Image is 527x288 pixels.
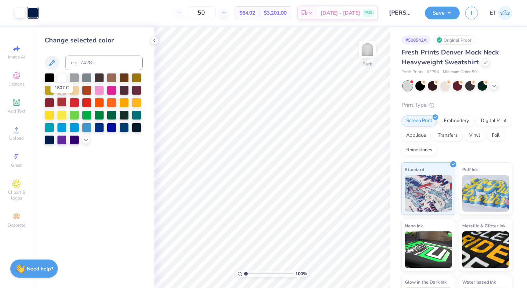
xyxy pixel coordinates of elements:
[401,69,423,75] span: Fresh Prints
[8,108,25,114] span: Add Text
[401,101,512,109] div: Print Type
[4,189,29,201] span: Clipart & logos
[8,81,25,87] span: Designs
[427,69,439,75] span: # FP94
[405,278,446,286] span: Glow in the Dark Ink
[425,7,460,19] button: Save
[490,6,512,20] a: ET
[8,222,25,228] span: Decorate
[65,56,143,70] input: e.g. 7428 c
[239,9,255,17] span: $64.02
[443,69,479,75] span: Minimum Order: 50 +
[187,6,216,19] input: – –
[45,35,143,45] div: Change selected color
[11,162,22,168] span: Greek
[405,166,424,173] span: Standard
[433,130,462,141] div: Transfers
[439,115,474,126] div: Embroidery
[405,222,423,230] span: Neon Ink
[365,10,372,15] span: FREE
[401,145,437,156] div: Rhinestones
[384,5,419,20] input: Untitled Design
[8,54,25,60] span: Image AI
[476,115,512,126] div: Digital Print
[405,231,452,268] img: Neon Ink
[321,9,360,17] span: [DATE] - [DATE]
[434,35,475,45] div: Original Proof
[264,9,287,17] span: $3,201.00
[462,175,509,212] img: Puff Ink
[462,166,478,173] span: Puff Ink
[462,222,505,230] span: Metallic & Glitter Ink
[9,135,24,141] span: Upload
[51,83,73,93] div: 1807 C
[487,130,504,141] div: Foil
[490,9,496,17] span: ET
[462,231,509,268] img: Metallic & Glitter Ink
[401,115,437,126] div: Screen Print
[401,35,431,45] div: # 508542A
[360,42,375,57] img: Back
[363,61,372,67] div: Back
[405,175,452,212] img: Standard
[401,130,431,141] div: Applique
[401,48,499,67] span: Fresh Prints Denver Mock Neck Heavyweight Sweatshirt
[462,278,496,286] span: Water based Ink
[464,130,485,141] div: Vinyl
[498,6,512,20] img: Elaina Thomas
[295,270,307,277] span: 100 %
[27,265,53,272] strong: Need help?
